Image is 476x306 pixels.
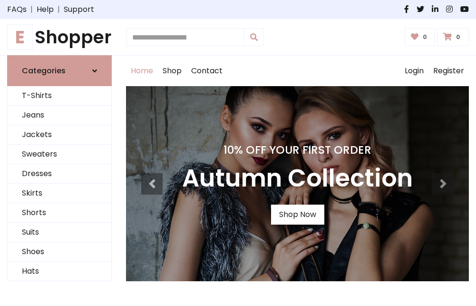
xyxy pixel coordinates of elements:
[7,24,33,50] span: E
[428,56,469,86] a: Register
[7,27,112,48] h1: Shopper
[54,4,64,15] span: |
[186,56,227,86] a: Contact
[420,33,429,41] span: 0
[8,223,111,242] a: Suits
[158,56,186,86] a: Shop
[7,4,27,15] a: FAQs
[8,184,111,203] a: Skirts
[454,33,463,41] span: 0
[8,86,111,106] a: T-Shirts
[8,145,111,164] a: Sweaters
[7,55,112,86] a: Categories
[182,143,413,157] h4: 10% Off Your First Order
[64,4,94,15] a: Support
[8,106,111,125] a: Jeans
[8,242,111,262] a: Shoes
[437,28,469,46] a: 0
[8,203,111,223] a: Shorts
[37,4,54,15] a: Help
[27,4,37,15] span: |
[7,27,112,48] a: EShopper
[126,56,158,86] a: Home
[8,262,111,281] a: Hats
[8,125,111,145] a: Jackets
[182,164,413,193] h3: Autumn Collection
[271,205,324,225] a: Shop Now
[22,66,66,75] h6: Categories
[405,28,436,46] a: 0
[400,56,428,86] a: Login
[8,164,111,184] a: Dresses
